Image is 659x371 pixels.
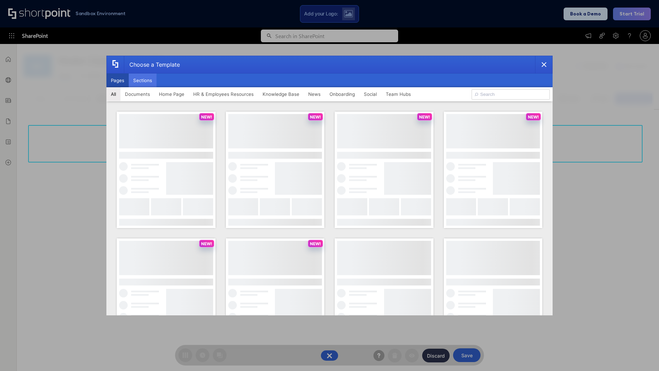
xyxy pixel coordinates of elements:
[359,87,381,101] button: Social
[325,87,359,101] button: Onboarding
[258,87,304,101] button: Knowledge Base
[189,87,258,101] button: HR & Employees Resources
[106,74,129,87] button: Pages
[304,87,325,101] button: News
[201,114,212,120] p: NEW!
[154,87,189,101] button: Home Page
[310,114,321,120] p: NEW!
[381,87,415,101] button: Team Hubs
[625,338,659,371] iframe: Chat Widget
[106,87,120,101] button: All
[528,114,539,120] p: NEW!
[310,241,321,246] p: NEW!
[472,89,550,100] input: Search
[419,114,430,120] p: NEW!
[129,74,157,87] button: Sections
[201,241,212,246] p: NEW!
[106,56,553,315] div: template selector
[124,56,180,73] div: Choose a Template
[120,87,154,101] button: Documents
